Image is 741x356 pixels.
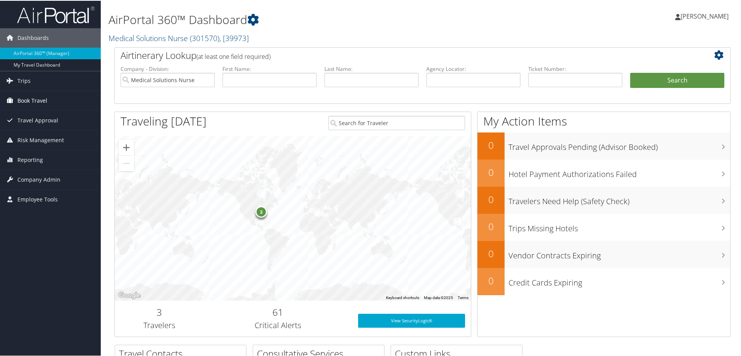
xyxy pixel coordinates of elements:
a: 0Hotel Payment Authorizations Failed [477,159,730,186]
a: Medical Solutions Nurse [109,32,249,43]
h2: 0 [477,192,505,205]
button: Zoom out [119,155,134,170]
h2: Airtinerary Lookup [121,48,673,61]
h3: Credit Cards Expiring [508,273,730,287]
h2: 0 [477,138,505,151]
h2: 3 [121,305,198,318]
h2: 0 [477,246,505,260]
div: 3 [255,205,267,217]
h3: Travelers Need Help (Safety Check) [508,191,730,206]
span: [PERSON_NAME] [681,11,729,20]
span: Travel Approval [17,110,58,129]
a: 0Vendor Contracts Expiring [477,240,730,267]
h2: 0 [477,273,505,287]
img: Google [117,290,142,300]
span: Employee Tools [17,189,58,208]
h3: Travel Approvals Pending (Advisor Booked) [508,137,730,152]
h3: Critical Alerts [210,319,346,330]
a: 0Trips Missing Hotels [477,213,730,240]
button: Keyboard shortcuts [386,294,419,300]
h1: My Action Items [477,112,730,129]
span: Book Travel [17,90,47,110]
label: Company - Division: [121,64,215,72]
label: Agency Locator: [426,64,520,72]
img: airportal-logo.png [17,5,95,23]
h2: 0 [477,165,505,178]
a: 0Travelers Need Help (Safety Check) [477,186,730,213]
h1: AirPortal 360™ Dashboard [109,11,527,27]
a: 0Travel Approvals Pending (Advisor Booked) [477,132,730,159]
h3: Hotel Payment Authorizations Failed [508,164,730,179]
h1: Traveling [DATE] [121,112,207,129]
a: Terms (opens in new tab) [458,295,469,299]
label: Last Name: [324,64,419,72]
span: Map data ©2025 [424,295,453,299]
input: Search for Traveler [328,115,465,129]
h3: Vendor Contracts Expiring [508,246,730,260]
h2: 61 [210,305,346,318]
label: First Name: [222,64,317,72]
span: (at least one field required) [196,52,271,60]
a: [PERSON_NAME] [675,4,736,27]
button: Zoom in [119,139,134,155]
a: Open this area in Google Maps (opens a new window) [117,290,142,300]
span: Reporting [17,150,43,169]
span: Trips [17,71,31,90]
span: ( 301570 ) [190,32,219,43]
a: View SecurityLogic® [358,313,465,327]
h3: Trips Missing Hotels [508,218,730,233]
span: Dashboards [17,28,49,47]
span: Company Admin [17,169,60,189]
span: , [ 39973 ] [219,32,249,43]
a: 0Credit Cards Expiring [477,267,730,294]
h2: 0 [477,219,505,232]
span: Risk Management [17,130,64,149]
h3: Travelers [121,319,198,330]
label: Ticket Number: [528,64,622,72]
button: Search [630,72,724,88]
